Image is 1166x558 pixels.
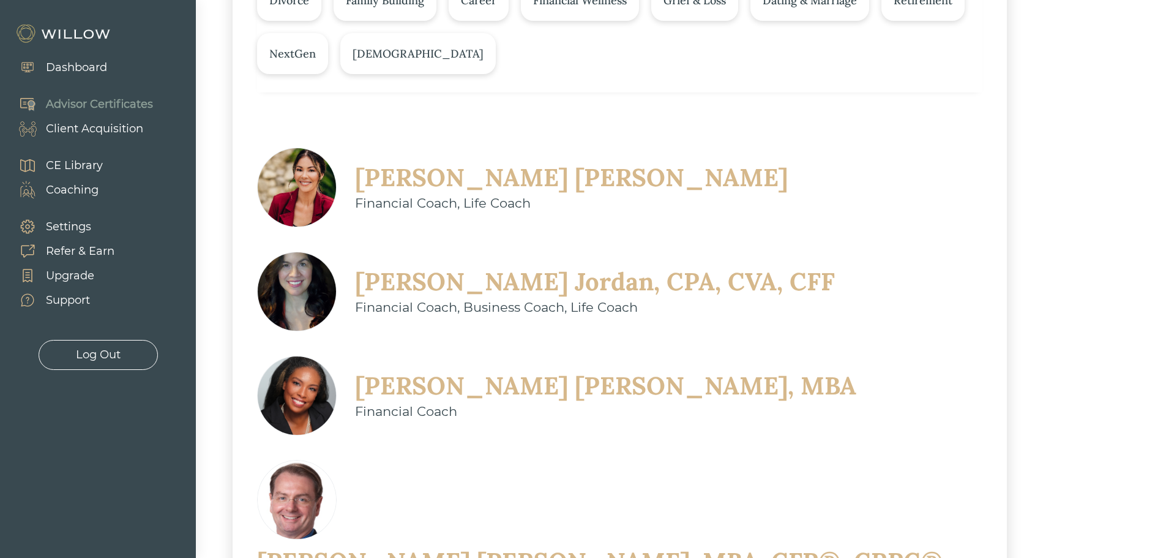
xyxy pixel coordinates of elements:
[355,402,856,421] div: Financial Coach
[6,178,103,202] a: Coaching
[46,219,91,235] div: Settings
[355,162,788,194] div: [PERSON_NAME] [PERSON_NAME]
[6,214,114,239] a: Settings
[353,45,484,62] div: [DEMOGRAPHIC_DATA]
[6,55,107,80] a: Dashboard
[6,116,153,141] a: Client Acquisition
[15,24,113,43] img: Willow
[269,45,316,62] div: NextGen
[355,298,835,317] div: Financial Coach, Business Coach, Life Coach
[46,292,90,309] div: Support
[46,243,114,260] div: Refer & Earn
[46,96,153,113] div: Advisor Certificates
[257,252,835,331] a: [PERSON_NAME] Jordan, CPA, CVA, CFFFinancial Coach, Business Coach, Life Coach
[355,194,788,213] div: Financial Coach, Life Coach
[46,157,103,174] div: CE Library
[6,263,114,288] a: Upgrade
[76,347,121,363] div: Log Out
[6,153,103,178] a: CE Library
[46,182,99,198] div: Coaching
[46,121,143,137] div: Client Acquisition
[46,268,94,284] div: Upgrade
[46,59,107,76] div: Dashboard
[257,356,856,435] a: [PERSON_NAME] [PERSON_NAME], MBAFinancial Coach
[355,266,835,298] div: [PERSON_NAME] Jordan, CPA, CVA, CFF
[6,239,114,263] a: Refer & Earn
[355,370,856,402] div: [PERSON_NAME] [PERSON_NAME], MBA
[6,92,153,116] a: Advisor Certificates
[257,148,788,227] a: [PERSON_NAME] [PERSON_NAME]Financial Coach, Life Coach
